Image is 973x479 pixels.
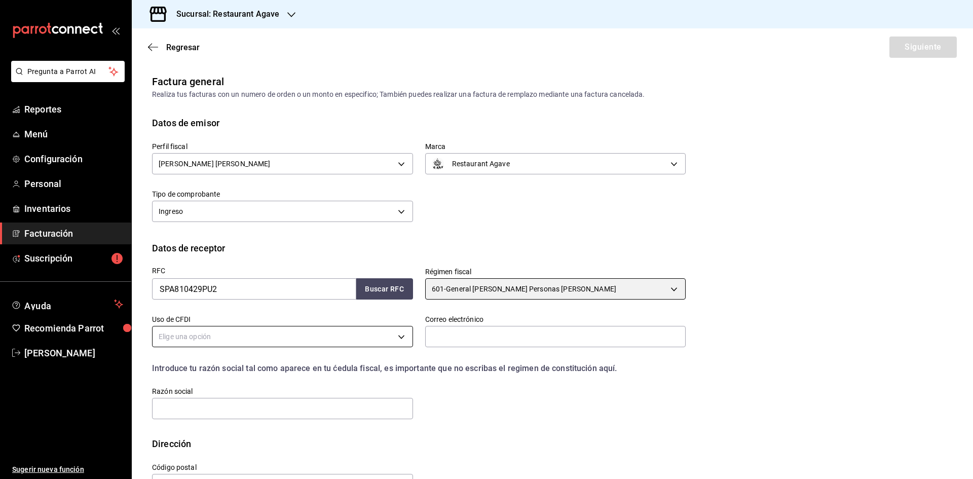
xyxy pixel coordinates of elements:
span: Inventarios [24,202,123,215]
label: Razón social [152,388,413,395]
label: Tipo de comprobante [152,191,413,198]
span: Configuración [24,152,123,166]
label: Marca [425,143,686,150]
button: Regresar [148,43,200,52]
span: Suscripción [24,251,123,265]
span: Ayuda [24,298,110,310]
span: Pregunta a Parrot AI [27,66,109,77]
span: Reportes [24,102,123,116]
a: Pregunta a Parrot AI [7,73,125,84]
button: Buscar RFC [356,278,413,300]
h3: Sucursal: Restaurant Agave [168,8,279,20]
span: Regresar [166,43,200,52]
div: Factura general [152,74,224,89]
div: Datos de emisor [152,116,219,130]
img: Imagen_de_WhatsApp_2025-03-19_a_las_11.39.52_fc4a680e.jpg [432,158,444,170]
span: Facturación [24,227,123,240]
label: Correo electrónico [425,316,686,323]
label: Perfil fiscal [152,143,413,150]
div: Realiza tus facturas con un numero de orden o un monto en especifico; También puedes realizar una... [152,89,953,100]
div: Datos de receptor [152,241,225,255]
span: Restaurant Agave [452,159,510,169]
label: Uso de CFDI [152,316,413,323]
div: Dirección [152,437,191,451]
label: Código postal [152,464,413,471]
span: Recomienda Parrot [24,321,123,335]
span: Menú [24,127,123,141]
span: Personal [24,177,123,191]
span: 601 - General [PERSON_NAME] Personas [PERSON_NAME] [432,284,616,294]
div: Elige una opción [152,326,413,347]
button: Pregunta a Parrot AI [11,61,125,82]
span: [PERSON_NAME] [24,346,123,360]
span: Sugerir nueva función [12,464,123,475]
button: open_drawer_menu [111,26,120,34]
label: Régimen fiscal [425,268,686,275]
span: Ingreso [159,206,183,216]
div: [PERSON_NAME] [PERSON_NAME] [152,153,413,174]
div: Introduce tu razón social tal como aparece en tu ćedula fiscal, es importante que no escribas el ... [152,362,686,375]
label: RFC [152,267,413,274]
